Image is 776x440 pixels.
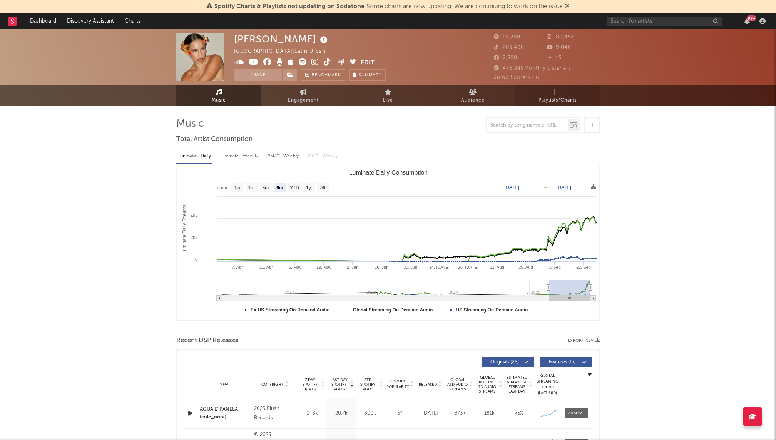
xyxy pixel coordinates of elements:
[254,404,296,423] div: 2025 Plush Records
[191,235,197,240] text: 20k
[547,35,574,40] span: 80,452
[429,265,450,269] text: 14. [DATE]
[191,214,197,218] text: 40k
[289,265,302,269] text: 5. May
[234,185,241,191] text: 1w
[212,96,226,105] span: Music
[359,73,381,77] span: Summary
[505,185,519,190] text: [DATE]
[386,410,413,417] div: 54
[347,265,358,269] text: 2. Jun
[403,265,417,269] text: 30. Jun
[361,58,375,68] button: Edit
[482,357,534,367] button: Originals(28)
[329,378,349,391] span: Last Day Spotify Plays
[375,265,388,269] text: 16. Jun
[477,410,502,417] div: 181k
[276,185,283,191] text: 6m
[300,378,320,391] span: 7 Day Spotify Plays
[494,45,524,50] span: 203,400
[301,69,345,81] a: Benchmark
[515,85,600,106] a: Playlists/Charts
[62,13,119,29] a: Discovery Assistant
[358,378,378,391] span: ATD Spotify Plays
[306,185,311,191] text: 1y
[506,375,527,394] span: Estimated % Playlist Streams Last Day
[447,378,468,391] span: Global ATD Audio Streams
[383,96,393,105] span: Live
[200,381,250,387] div: Name
[430,85,515,106] a: Audience
[346,85,430,106] a: Live
[518,265,533,269] text: 25. Aug
[176,135,253,144] span: Total Artist Consumption
[461,96,485,105] span: Audience
[320,185,325,191] text: All
[268,150,300,163] div: BMAT - Weekly
[259,265,273,269] text: 21. Apr
[312,71,341,80] span: Benchmark
[417,410,443,417] div: [DATE]
[568,338,600,343] button: Export CSV
[232,265,243,269] text: 7. Apr
[349,69,386,81] button: Summary
[234,69,282,81] button: Track
[477,375,498,394] span: Global Rolling 7D Audio Streams
[214,3,563,10] span: : Some charts are now updating. We are continuing to work on the issue
[300,410,325,417] div: 148k
[251,307,330,313] text: Ex-US Streaming On-Demand Audio
[177,166,600,320] svg: Luminate Daily Consumption
[329,410,354,417] div: 20.7k
[290,185,299,191] text: YTD
[456,307,528,313] text: US Streaming On-Demand Audio
[490,265,504,269] text: 11. Aug
[263,185,269,191] text: 3m
[494,35,520,40] span: 10,200
[234,47,334,56] div: [GEOGRAPHIC_DATA] | Latin Urban
[547,45,571,50] span: 9,040
[25,13,62,29] a: Dashboard
[607,17,722,26] input: Search for artists
[494,55,517,60] span: 2,500
[494,66,571,71] span: 476,249 Monthly Listeners
[200,406,250,421] a: AGUA E' PANELA (cule_nota)
[487,122,568,129] input: Search by song name or URL
[217,185,229,191] text: Zoom
[540,357,592,367] button: Features(17)
[547,55,562,60] span: 15
[744,18,750,24] button: 99+
[487,360,522,365] span: Originals ( 28 )
[447,410,473,417] div: 873k
[214,3,365,10] span: Spotify Charts & Playlists not updating on Sodatone
[119,13,146,29] a: Charts
[557,185,571,190] text: [DATE]
[539,96,577,105] span: Playlists/Charts
[494,75,539,80] span: Jump Score: 97.6
[549,265,561,269] text: 8. Sep
[176,336,239,345] span: Recent DSP Releases
[544,185,548,190] text: →
[234,33,329,45] div: [PERSON_NAME]
[261,85,346,106] a: Engagement
[349,169,428,176] text: Luminate Daily Consumption
[195,257,197,261] text: 0
[248,185,255,191] text: 1m
[419,382,437,387] span: Released
[536,373,559,396] div: Global Streaming Trend (Last 60D)
[458,265,478,269] text: 28. [DATE]
[545,360,580,365] span: Features ( 17 )
[219,150,260,163] div: Luminate - Weekly
[353,307,433,313] text: Global Streaming On-Demand Audio
[176,150,212,163] div: Luminate - Daily
[288,96,319,105] span: Engagement
[261,382,284,387] span: Copyright
[506,410,532,417] div: <5%
[565,3,570,10] span: Dismiss
[358,410,383,417] div: 800k
[747,15,756,21] div: 99 +
[316,265,332,269] text: 19. May
[182,204,187,253] text: Luminate Daily Streams
[576,265,591,269] text: 22. Sep
[176,85,261,106] a: Music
